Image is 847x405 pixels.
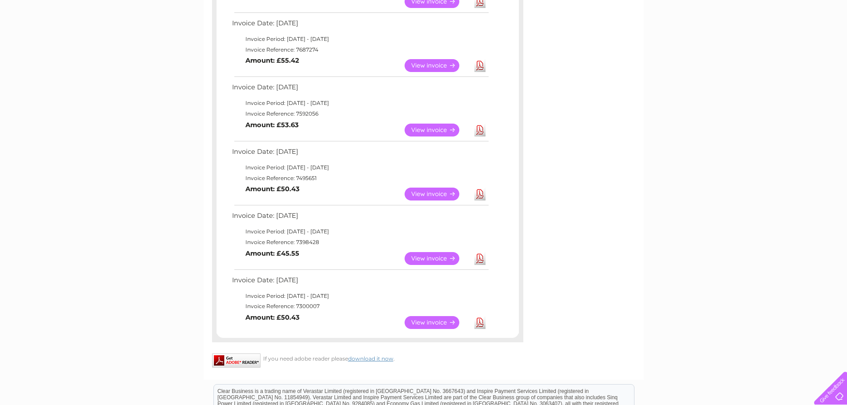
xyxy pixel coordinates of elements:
[474,252,486,265] a: Download
[30,23,75,50] img: logo.png
[679,4,741,16] a: 0333 014 3131
[230,108,490,119] td: Invoice Reference: 7592056
[230,210,490,226] td: Invoice Date: [DATE]
[230,34,490,44] td: Invoice Period: [DATE] - [DATE]
[230,291,490,301] td: Invoice Period: [DATE] - [DATE]
[230,146,490,162] td: Invoice Date: [DATE]
[474,124,486,136] a: Download
[405,316,470,329] a: View
[230,162,490,173] td: Invoice Period: [DATE] - [DATE]
[405,59,470,72] a: View
[230,44,490,55] td: Invoice Reference: 7687274
[474,188,486,200] a: Download
[474,59,486,72] a: Download
[713,38,732,44] a: Energy
[245,121,299,129] b: Amount: £53.63
[230,301,490,312] td: Invoice Reference: 7300007
[245,185,300,193] b: Amount: £50.43
[690,38,707,44] a: Water
[245,56,299,64] b: Amount: £55.42
[214,5,634,43] div: Clear Business is a trading name of Verastar Limited (registered in [GEOGRAPHIC_DATA] No. 3667643...
[788,38,810,44] a: Contact
[405,252,470,265] a: View
[474,316,486,329] a: Download
[245,249,299,257] b: Amount: £45.55
[405,188,470,200] a: View
[230,81,490,98] td: Invoice Date: [DATE]
[230,17,490,34] td: Invoice Date: [DATE]
[230,237,490,248] td: Invoice Reference: 7398428
[230,173,490,184] td: Invoice Reference: 7495651
[738,38,764,44] a: Telecoms
[818,38,839,44] a: Log out
[230,98,490,108] td: Invoice Period: [DATE] - [DATE]
[770,38,783,44] a: Blog
[245,313,300,321] b: Amount: £50.43
[212,353,523,362] div: If you need adobe reader please .
[348,355,393,362] a: download it now
[405,124,470,136] a: View
[230,226,490,237] td: Invoice Period: [DATE] - [DATE]
[230,274,490,291] td: Invoice Date: [DATE]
